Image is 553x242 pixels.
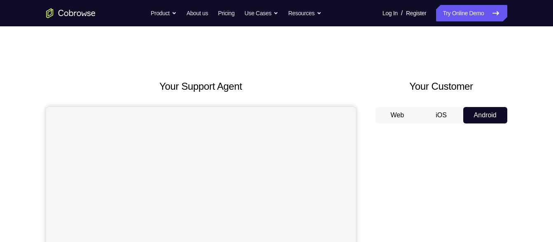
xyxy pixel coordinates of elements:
button: Product [151,5,177,21]
button: Android [463,107,507,123]
a: About us [187,5,208,21]
a: Pricing [218,5,234,21]
button: Use Cases [245,5,278,21]
a: Register [406,5,426,21]
button: Web [376,107,420,123]
a: Try Online Demo [436,5,507,21]
h2: Your Customer [376,79,507,94]
span: / [401,8,403,18]
a: Log In [383,5,398,21]
button: iOS [419,107,463,123]
h2: Your Support Agent [46,79,356,94]
a: Go to the home page [46,8,96,18]
button: Resources [288,5,322,21]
